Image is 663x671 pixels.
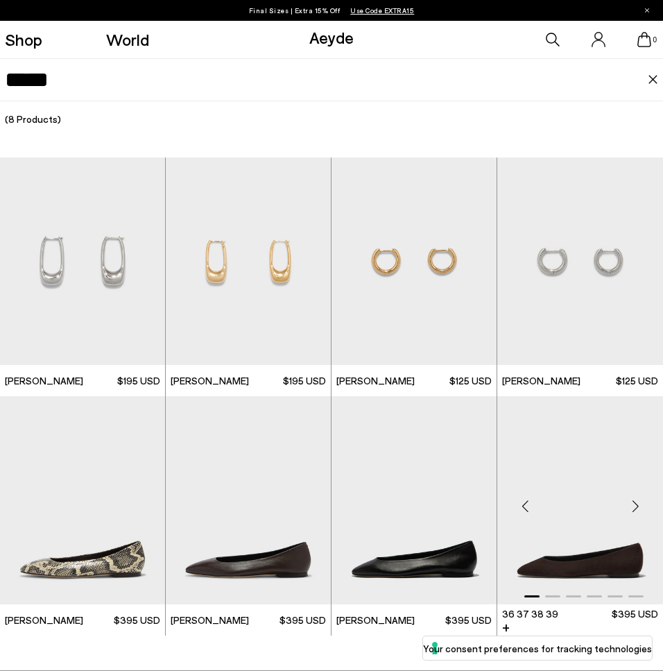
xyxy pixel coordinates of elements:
[502,607,515,621] li: 36
[502,620,558,634] li: +
[497,158,663,366] img: Elliot Palladium-Plated Hoop Earrings
[5,374,83,388] span: [PERSON_NAME]
[171,374,249,388] span: [PERSON_NAME]
[504,485,546,527] div: Previous slide
[612,607,658,634] span: $395 USD
[166,604,331,636] a: [PERSON_NAME] $395 USD
[517,607,529,621] li: 37
[336,613,415,627] span: [PERSON_NAME]
[423,636,652,660] button: Your consent preferences for tracking technologies
[497,396,663,604] img: Ellie Suede Almond-Toe Flats
[546,607,558,621] li: 39
[497,396,663,604] a: Next slide Previous slide
[5,613,83,627] span: [PERSON_NAME]
[648,75,659,85] img: close.svg
[106,31,149,48] a: World
[5,31,42,48] a: Shop
[423,641,652,656] label: Your consent preferences for tracking technologies
[497,365,663,396] a: [PERSON_NAME] $125 USD
[616,374,658,388] span: $125 USD
[114,613,160,627] span: $395 USD
[283,374,326,388] span: $195 USD
[171,613,249,627] span: [PERSON_NAME]
[651,36,658,44] span: 0
[279,613,326,627] span: $395 USD
[331,158,497,366] img: Elliot 18kt Gold-Plated Hoop Earrings
[531,607,544,621] li: 38
[497,158,663,366] div: 1 / 4
[637,32,651,47] a: 0
[497,158,663,366] a: Next slide Previous slide
[331,604,497,636] a: [PERSON_NAME] $395 USD
[614,485,656,527] div: Next slide
[331,396,497,604] img: Ellie Almond-Toe Flats
[497,396,663,604] div: 1 / 6
[502,607,558,634] ul: variant
[249,3,415,17] p: Final Sizes | Extra 15% Off
[331,365,497,396] a: [PERSON_NAME] $125 USD
[166,396,331,604] img: Ellie Almond-Toe Flats
[497,604,663,636] a: 36 37 38 39 + $395 USD
[445,613,492,627] span: $395 USD
[309,27,354,47] a: Aeyde
[350,6,414,15] span: Navigate to /collections/ss25-final-sizes
[166,365,331,396] a: [PERSON_NAME] $195 USD
[166,158,331,366] img: Ellis 18kt Gold-Plated Hoop Earrings
[449,374,492,388] span: $125 USD
[117,374,160,388] span: $195 USD
[336,374,415,388] span: [PERSON_NAME]
[502,374,580,388] span: [PERSON_NAME]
